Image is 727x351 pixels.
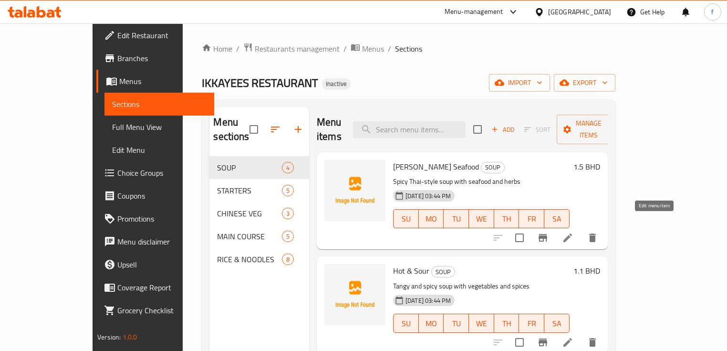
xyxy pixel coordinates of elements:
[447,212,465,226] span: TU
[117,53,207,64] span: Branches
[322,80,351,88] span: Inactive
[467,119,488,139] span: Select section
[112,98,207,110] span: Sections
[419,314,444,333] button: MO
[217,208,281,219] span: CHINESE VEG
[564,117,613,141] span: Manage items
[518,122,557,137] span: Select section first
[104,93,214,116] a: Sections
[444,314,469,333] button: TU
[498,317,516,330] span: TH
[494,209,519,228] button: TH
[419,209,444,228] button: MO
[488,122,518,137] span: Add item
[117,213,207,224] span: Promotions
[393,176,570,188] p: Spicy Thai-style soup with seafood and herbs
[202,43,615,55] nav: breadcrumb
[519,314,544,333] button: FR
[217,231,281,242] span: MAIN COURSE
[217,162,281,173] span: SOUP
[447,317,465,330] span: TU
[96,24,214,47] a: Edit Restaurant
[473,317,490,330] span: WE
[104,138,214,161] a: Edit Menu
[217,185,281,196] span: STARTERS
[562,337,573,348] a: Edit menu item
[573,264,600,277] h6: 1.1 BHD
[573,160,600,173] h6: 1.5 BHD
[423,212,440,226] span: MO
[469,209,494,228] button: WE
[444,209,469,228] button: TU
[117,236,207,247] span: Menu disclaimer
[96,47,214,70] a: Branches
[117,282,207,293] span: Coverage Report
[112,121,207,133] span: Full Menu View
[104,116,214,138] a: Full Menu View
[402,191,455,201] span: [DATE] 03:44 PM
[393,314,419,333] button: SU
[117,259,207,270] span: Upsell
[236,43,239,54] li: /
[282,162,294,173] div: items
[213,115,249,144] h2: Menu sections
[544,209,570,228] button: SA
[469,314,494,333] button: WE
[209,202,309,225] div: CHINESE VEG3
[117,190,207,202] span: Coupons
[548,212,566,226] span: SA
[393,209,419,228] button: SU
[343,43,347,54] li: /
[282,209,293,218] span: 3
[324,160,385,221] img: Tom Yum Seafood
[498,212,516,226] span: TH
[548,317,566,330] span: SA
[244,119,264,139] span: Select all sections
[117,305,207,316] span: Grocery Checklist
[481,162,505,173] div: SOUP
[282,208,294,219] div: items
[112,144,207,156] span: Edit Menu
[282,254,294,265] div: items
[287,118,310,141] button: Add section
[490,124,516,135] span: Add
[282,231,294,242] div: items
[282,232,293,241] span: 5
[96,207,214,230] a: Promotions
[96,230,214,253] a: Menu disclaimer
[324,264,385,325] img: Hot & Sour
[209,225,309,248] div: MAIN COURSE5
[123,331,137,343] span: 1.0.0
[209,248,309,271] div: RICE & NOODLES8
[96,253,214,276] a: Upsell
[432,266,455,277] span: SOUP
[557,115,621,144] button: Manage items
[397,212,415,226] span: SU
[523,317,540,330] span: FR
[353,121,466,138] input: search
[581,226,604,249] button: delete
[395,43,422,54] span: Sections
[397,317,415,330] span: SU
[317,115,342,144] h2: Menu items
[497,77,542,89] span: import
[117,167,207,179] span: Choice Groups
[711,7,714,17] span: f
[202,43,232,54] a: Home
[209,156,309,179] div: SOUP4
[209,179,309,202] div: STARTERS5
[393,264,429,278] span: Hot & Sour
[217,254,281,265] span: RICE & NOODLES
[531,226,554,249] button: Branch-specific-item
[388,43,391,54] li: /
[282,255,293,264] span: 8
[494,314,519,333] button: TH
[96,276,214,299] a: Coverage Report
[554,74,615,92] button: export
[489,74,550,92] button: import
[96,299,214,322] a: Grocery Checklist
[519,209,544,228] button: FR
